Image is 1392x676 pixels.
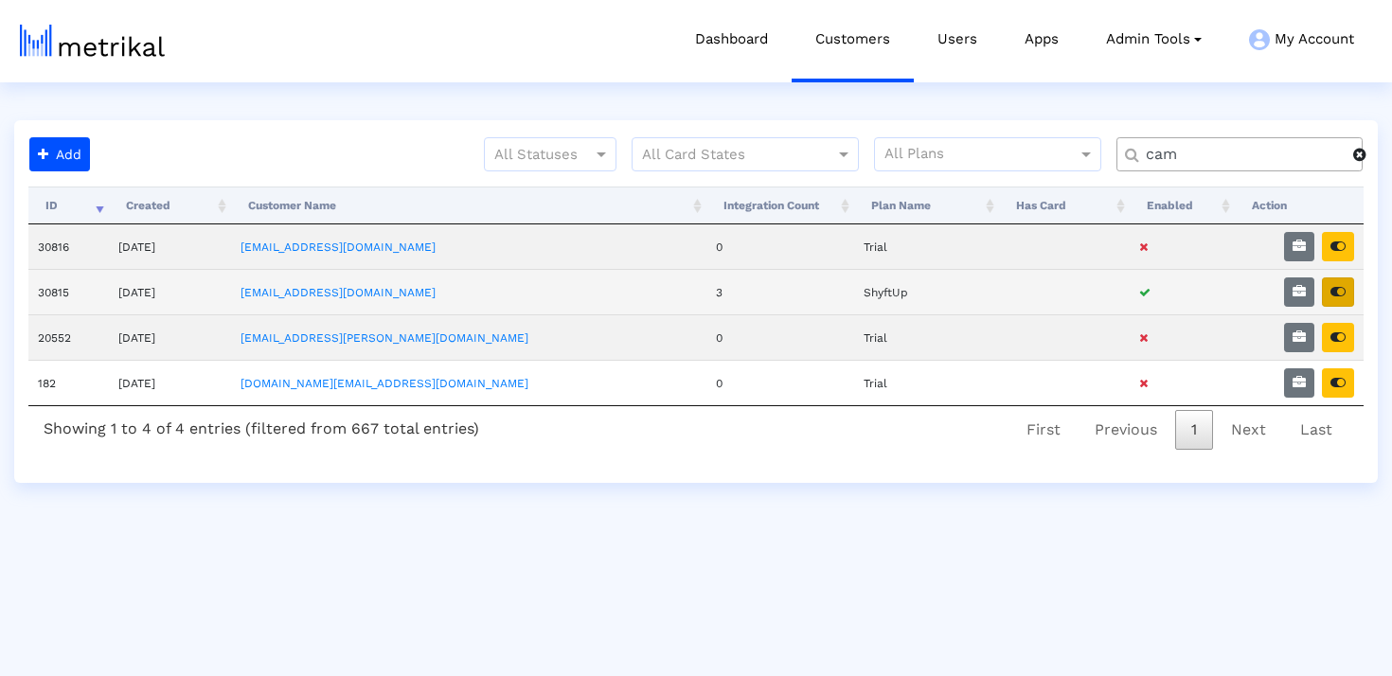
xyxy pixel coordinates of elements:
[854,269,999,314] td: ShyftUp
[999,187,1130,224] th: Has Card: activate to sort column ascending
[642,143,814,168] input: All Card States
[29,137,90,171] button: Add
[1249,29,1270,50] img: my-account-menu-icon.png
[706,269,854,314] td: 3
[28,224,109,269] td: 30816
[1133,145,1353,165] input: Customer Name
[854,187,999,224] th: Plan Name: activate to sort column ascending
[20,25,165,57] img: metrical-logo-light.png
[854,314,999,360] td: Trial
[706,314,854,360] td: 0
[854,224,999,269] td: Trial
[1235,187,1364,224] th: Action
[109,269,231,314] td: [DATE]
[1130,187,1235,224] th: Enabled: activate to sort column ascending
[241,331,528,345] a: [EMAIL_ADDRESS][PERSON_NAME][DOMAIN_NAME]
[706,360,854,405] td: 0
[241,240,436,254] a: [EMAIL_ADDRESS][DOMAIN_NAME]
[706,187,854,224] th: Integration Count: activate to sort column ascending
[1215,410,1282,450] a: Next
[1175,410,1213,450] a: 1
[28,269,109,314] td: 30815
[109,187,231,224] th: Created: activate to sort column ascending
[109,224,231,269] td: [DATE]
[706,224,854,269] td: 0
[241,377,528,390] a: [DOMAIN_NAME][EMAIL_ADDRESS][DOMAIN_NAME]
[109,314,231,360] td: [DATE]
[28,406,494,445] div: Showing 1 to 4 of 4 entries (filtered from 667 total entries)
[1284,410,1348,450] a: Last
[28,360,109,405] td: 182
[28,187,109,224] th: ID: activate to sort column ascending
[231,187,706,224] th: Customer Name: activate to sort column ascending
[109,360,231,405] td: [DATE]
[884,143,1080,168] input: All Plans
[1010,410,1077,450] a: First
[28,314,109,360] td: 20552
[241,286,436,299] a: [EMAIL_ADDRESS][DOMAIN_NAME]
[1079,410,1173,450] a: Previous
[854,360,999,405] td: Trial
